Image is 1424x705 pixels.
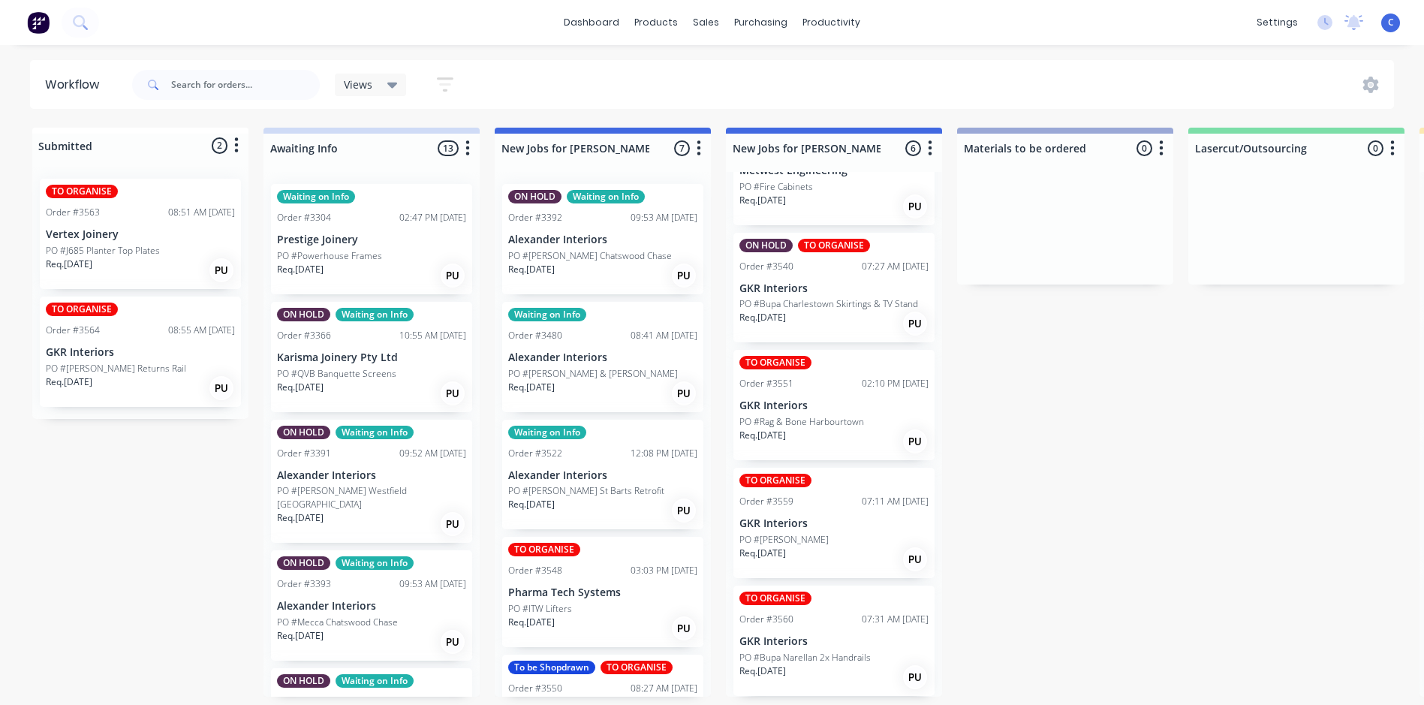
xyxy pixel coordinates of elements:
div: PU [903,547,927,571]
div: 07:31 AM [DATE] [862,613,929,626]
p: PO #[PERSON_NAME] [739,533,829,547]
p: PO #Powerhouse Frames [277,249,382,263]
p: Req. [DATE] [739,311,786,324]
div: 09:53 AM [DATE] [399,577,466,591]
p: Req. [DATE] [739,547,786,560]
div: Waiting on Info [508,308,586,321]
a: dashboard [556,11,627,34]
div: PU [441,512,465,536]
div: TO ORGANISE [601,661,673,674]
div: Order #3563 [46,206,100,219]
div: Order #3391 [277,447,331,460]
div: PU [903,312,927,336]
div: TO ORGANISEOrder #354803:03 PM [DATE]Pharma Tech SystemsPO #ITW LiftersReq.[DATE]PU [502,537,703,647]
div: PU [209,258,233,282]
div: Order #3559 [739,495,793,508]
div: ON HOLDTO ORGANISEOrder #354007:27 AM [DATE]GKR InteriorsPO #Bupa Charlestown Skirtings & TV Stan... [733,233,935,343]
p: Req. [DATE] [508,616,555,629]
div: PU [903,665,927,689]
div: Waiting on InfoOrder #330402:47 PM [DATE]Prestige JoineryPO #Powerhouse FramesReq.[DATE]PU [271,184,472,294]
p: Req. [DATE] [739,664,786,678]
p: Alexander Interiors [508,469,697,482]
div: 07:11 AM [DATE] [862,495,929,508]
p: PO #Bupa Charlestown Skirtings & TV Stand [739,297,918,311]
div: TO ORGANISE [798,239,870,252]
div: PU [672,616,696,640]
div: TO ORGANISE [46,303,118,316]
p: PO #[PERSON_NAME] Returns Rail [46,362,186,375]
p: Req. [DATE] [46,375,92,389]
p: Req. [DATE] [508,498,555,511]
p: Req. [DATE] [277,263,324,276]
div: PU [903,429,927,453]
div: TO ORGANISEOrder #355102:10 PM [DATE]GKR InteriorsPO #Rag & Bone HarbourtownReq.[DATE]PU [733,350,935,460]
img: Factory [27,11,50,34]
p: PO #QVB Banquette Screens [277,367,396,381]
div: Order #3304 [277,211,331,224]
div: Order #3480 [508,329,562,342]
div: Order #3393 [277,577,331,591]
div: 09:52 AM [DATE] [399,447,466,460]
div: Waiting on Info [277,190,355,203]
p: PO #Fire Cabinets [739,180,813,194]
div: Waiting on Info [567,190,645,203]
p: Req. [DATE] [508,381,555,394]
div: Order #3522 [508,447,562,460]
div: TO ORGANISE [508,543,580,556]
span: Views [344,77,372,92]
div: TO ORGANISEOrder #355907:11 AM [DATE]GKR InteriorsPO #[PERSON_NAME]Req.[DATE]PU [733,468,935,578]
p: Req. [DATE] [46,258,92,271]
div: TO ORGANISE [46,185,118,198]
div: ON HOLD [277,308,330,321]
div: 10:55 AM [DATE] [399,329,466,342]
div: sales [685,11,727,34]
p: PO #[PERSON_NAME] St Barts Retrofit [508,484,664,498]
input: Search for orders... [171,70,320,100]
div: Waiting on Info [508,426,586,439]
div: PU [672,499,696,523]
p: Prestige Joinery [277,233,466,246]
div: productivity [795,11,868,34]
p: Alexander Interiors [277,600,466,613]
p: GKR Interiors [739,399,929,412]
div: ON HOLDWaiting on InfoOrder #336610:55 AM [DATE]Karisma Joinery Pty LtdPO #QVB Banquette ScreensR... [271,302,472,412]
div: Order #3366 [277,329,331,342]
div: PU [672,264,696,288]
div: PU [672,381,696,405]
p: Karisma Joinery Pty Ltd [277,351,466,364]
p: GKR Interiors [739,282,929,295]
div: 08:27 AM [DATE] [631,682,697,695]
div: Order #3540 [739,260,793,273]
div: 02:10 PM [DATE] [862,377,929,390]
div: TO ORGANISEOrder #356308:51 AM [DATE]Vertex JoineryPO #J685 Planter Top PlatesReq.[DATE]PU [40,179,241,289]
p: Req. [DATE] [277,381,324,394]
div: 12:08 PM [DATE] [631,447,697,460]
p: PO #[PERSON_NAME] Chatswood Chase [508,249,672,263]
div: Waiting on InfoOrder #352212:08 PM [DATE]Alexander InteriorsPO #[PERSON_NAME] St Barts RetrofitRe... [502,420,703,530]
div: Order #3564 [46,324,100,337]
p: PO #ITW Lifters [508,602,572,616]
div: ON HOLD [739,239,793,252]
div: TO ORGANISE [739,356,811,369]
span: C [1388,16,1394,29]
div: PU [441,264,465,288]
div: 03:03 PM [DATE] [631,564,697,577]
div: PU [441,630,465,654]
div: TO ORGANISE [739,592,811,605]
div: ON HOLD [277,556,330,570]
p: Alexander Interiors [508,233,697,246]
div: ON HOLD [508,190,561,203]
div: products [627,11,685,34]
div: TO ORGANISE [739,474,811,487]
div: Waiting on Info [336,308,414,321]
p: Alexander Interiors [508,351,697,364]
div: Order #3560 [739,613,793,626]
div: To be Shopdrawn [508,661,595,674]
p: Vertex Joinery [46,228,235,241]
div: ON HOLDWaiting on InfoOrder #339209:53 AM [DATE]Alexander InteriorsPO #[PERSON_NAME] Chatswood Ch... [502,184,703,294]
div: Order #3392 [508,211,562,224]
div: settings [1249,11,1305,34]
div: Order #3548 [508,564,562,577]
p: PO #[PERSON_NAME] Westfield [GEOGRAPHIC_DATA] [277,484,466,511]
div: Waiting on Info [336,674,414,688]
